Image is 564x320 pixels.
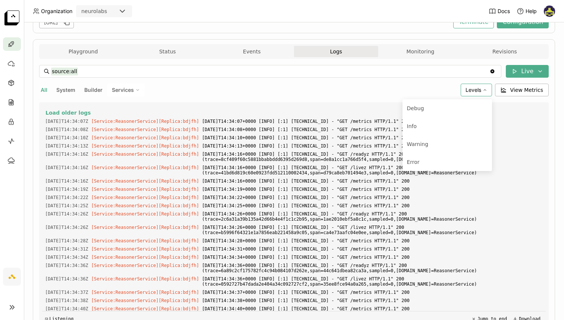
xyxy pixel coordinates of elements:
[202,288,543,296] span: [DATE]T14:34:37+0000 [INFO] [:1] [TECHNICAL_ID] - "GET /metrics HTTP/1.1" 200
[91,178,159,184] span: [Service:ReasonerService]
[202,177,543,185] span: [DATE]T14:34:16+0000 [INFO] [:1] [TECHNICAL_ID] - "GET /metrics HTTP/1.1" 200
[83,85,104,95] button: Builder
[402,99,492,171] div: Menu
[45,223,88,232] span: 2025-08-12T14:34:26.192Z
[45,177,88,185] span: 2025-08-12T14:34:16.280Z
[202,210,543,223] span: [DATE]T14:34:26+0000 [INFO] [:1] [TECHNICAL_ID] - "GET /readyz HTTP/1.1" 200 (trace=2c6a31a39b135...
[45,288,88,296] span: 2025-08-12T14:34:37.283Z
[45,125,88,134] span: 2025-08-12T14:34:08.680Z
[159,203,199,208] span: [Replica:bdjfh]
[91,127,159,132] span: [Service:ReasonerService]
[91,306,159,311] span: [Service:ReasonerService]
[45,296,88,305] span: 2025-08-12T14:34:38.680Z
[510,86,543,94] span: View Metrics
[112,87,134,93] span: Services
[202,193,543,202] span: [DATE]T14:34:22+0000 [INFO] [:1] [TECHNICAL_ID] - "GET /metrics HTTP/1.1" 200
[202,164,543,177] span: [DATE]T14:34:16+0000 [INFO] [:1] [TECHNICAL_ID] - "GET /livez HTTP/1.1" 200 (trace=41bd6d819c60e0...
[544,6,555,17] img: Farouk Ghallabi
[489,7,510,15] a: Docs
[159,187,199,192] span: [Replica:bdjfh]
[41,46,125,57] button: Playground
[91,152,159,157] span: [Service:ReasonerService]
[91,298,159,303] span: [Service:ReasonerService]
[39,16,74,28] div: [URL]
[159,290,199,295] span: [Replica:bdjfh]
[202,275,543,288] span: [DATE]T14:34:36+0000 [INFO] [:1] [TECHNICAL_ID] - "GET /livez HTTP/1.1" 200 (trace=0592727b47dada...
[46,109,91,116] span: Load older logs
[526,8,537,15] span: Help
[202,142,543,150] span: [DATE]T14:34:13+0000 [INFO] [:1] [TECHNICAL_ID] - "GET /metrics HTTP/1.1" 200
[159,135,199,140] span: [Replica:bdjfh]
[159,119,199,124] span: [Replica:bdjfh]
[159,152,199,157] span: [Replica:bdjfh]
[91,290,159,295] span: [Service:ReasonerService]
[45,237,88,245] span: 2025-08-12T14:34:28.282Z
[463,46,547,57] button: Revisions
[91,246,159,252] span: [Service:ReasonerService]
[159,263,199,268] span: [Replica:bdjfh]
[202,117,543,125] span: [DATE]T14:34:07+0000 [INFO] [:1] [TECHNICAL_ID] - "GET /metrics HTTP/1.1" 200
[91,225,159,230] span: [Service:ReasonerService]
[91,143,159,149] span: [Service:ReasonerService]
[407,104,424,113] div: Debug
[45,202,88,210] span: 2025-08-12T14:34:25.281Z
[51,65,489,77] input: Search
[159,298,199,303] span: [Replica:bdjfh]
[108,8,109,15] input: Selected neurolabs.
[45,305,88,313] span: 2025-08-12T14:34:40.282Z
[45,275,88,283] span: 2025-08-12T14:34:36.193Z
[159,225,199,230] span: [Replica:bdjfh]
[159,246,199,252] span: [Replica:bdjfh]
[45,142,88,150] span: 2025-08-12T14:34:13.281Z
[495,84,549,96] button: View Metrics
[45,261,88,270] span: 2025-08-12T14:34:36.192Z
[55,85,77,95] button: System
[91,263,159,268] span: [Service:ReasonerService]
[91,119,159,124] span: [Service:ReasonerService]
[159,143,199,149] span: [Replica:bdjfh]
[45,245,88,253] span: 2025-08-12T14:34:31.282Z
[159,165,199,170] span: [Replica:bdjfh]
[45,210,88,218] span: 2025-08-12T14:34:26.191Z
[41,8,72,15] span: Organization
[159,178,199,184] span: [Replica:bdjfh]
[202,150,543,164] span: [DATE]T14:34:16+0000 [INFO] [:1] [TECHNICAL_ID] - "GET /readyz HTTP/1.1" 200 (trace=8cf409f60c588...
[210,46,294,57] button: Events
[506,65,549,78] button: Live
[202,245,543,253] span: [DATE]T14:34:31+0000 [INFO] [:1] [TECHNICAL_ID] - "GET /metrics HTTP/1.1" 200
[378,46,463,57] button: Monitoring
[159,195,199,200] span: [Replica:bdjfh]
[202,134,543,142] span: [DATE]T14:34:10+0000 [INFO] [:1] [TECHNICAL_ID] - "GET /metrics HTTP/1.1" 200
[125,46,210,57] button: Status
[91,238,159,243] span: [Service:ReasonerService]
[91,276,159,282] span: [Service:ReasonerService]
[407,122,417,131] div: Info
[517,7,537,15] div: Help
[202,125,543,134] span: [DATE]T14:34:08+0000 [INFO] [:1] [TECHNICAL_ID] - "GET /metrics HTTP/1.1" 200
[202,261,543,275] span: [DATE]T14:34:36+0000 [INFO] [:1] [TECHNICAL_ID] - "GET /readyz HTTP/1.1" 200 (trace=6a89c2cf17578...
[45,193,88,202] span: 2025-08-12T14:34:22.283Z
[159,255,199,260] span: [Replica:bdjfh]
[45,117,88,125] span: 2025-08-12T14:34:07.286Z
[91,187,159,192] span: [Service:ReasonerService]
[498,8,510,15] span: Docs
[91,195,159,200] span: [Service:ReasonerService]
[407,140,429,149] div: Warning
[159,238,199,243] span: [Replica:bdjfh]
[45,253,88,261] span: 2025-08-12T14:34:34.286Z
[91,135,159,140] span: [Service:ReasonerService]
[91,255,159,260] span: [Service:ReasonerService]
[466,87,481,93] span: Levels
[202,223,543,237] span: [DATE]T14:34:26+0000 [INFO] [:1] [TECHNICAL_ID] - "GET /livez HTTP/1.1" 200 (trace=b5996f64321e1a...
[45,150,88,158] span: 2025-08-12T14:34:16.191Z
[294,46,378,57] button: Logs
[39,85,49,95] button: All
[489,68,495,74] svg: Clear value
[81,7,107,15] div: neurolabs
[202,185,543,193] span: [DATE]T14:34:19+0000 [INFO] [:1] [TECHNICAL_ID] - "GET /metrics HTTP/1.1" 200
[45,185,88,193] span: 2025-08-12T14:34:19.283Z
[45,134,88,142] span: 2025-08-12T14:34:10.280Z
[202,253,543,261] span: [DATE]T14:34:34+0000 [INFO] [:1] [TECHNICAL_ID] - "GET /metrics HTTP/1.1" 200
[107,84,145,96] div: Services
[45,164,88,172] span: 2025-08-12T14:34:16.193Z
